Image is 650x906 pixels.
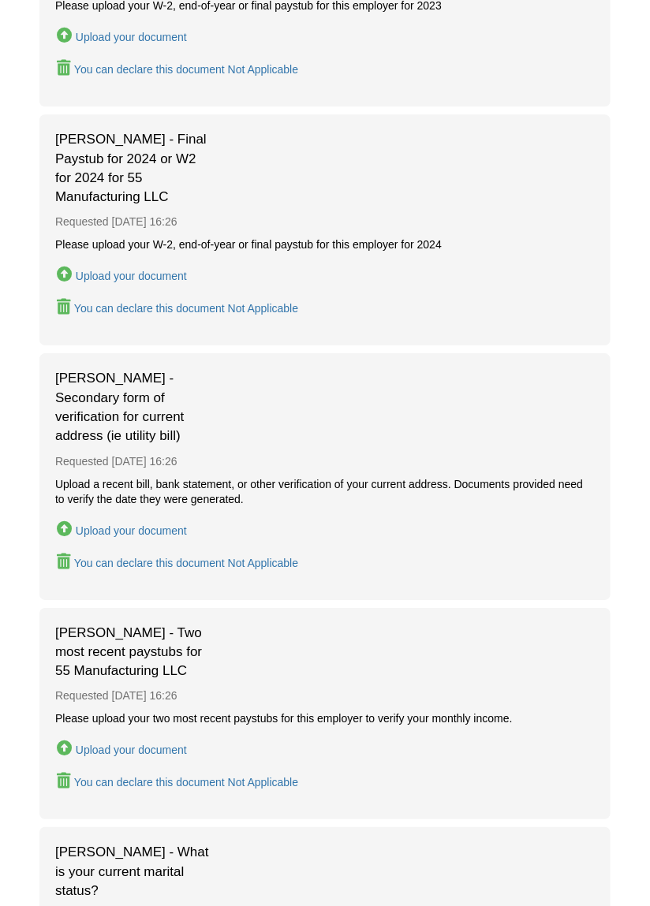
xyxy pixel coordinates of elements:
button: Declare Barrett Monroe - Final Paystub for 2024 or W2 for 2024 for 55 Manufacturing LLC not appli... [55,297,300,319]
button: Upload Barrett Monroe - Two most recent paystubs for 55 Manufacturing LLC [55,737,189,760]
div: Upload your document [76,744,187,756]
button: Upload Barrett Monroe - Secondary form of verification for current address (ie utility bill) [55,518,189,541]
span: [PERSON_NAME] - Secondary form of verification for current address (ie utility bill) [55,369,213,446]
div: Please upload your two most recent paystubs for this employer to verify your monthly income. [55,711,595,726]
div: Requested [DATE] 16:26 [55,207,595,237]
div: Requested [DATE] 16:26 [55,446,595,477]
div: You can declare this document Not Applicable [74,302,298,315]
button: Declare Barrett Monroe - Two most recent paystubs for 55 Manufacturing LLC not applicable [55,771,300,792]
span: [PERSON_NAME] - Final Paystub for 2024 or W2 for 2024 for 55 Manufacturing LLC [55,130,213,207]
div: Upload your document [76,270,187,282]
button: Declare Barrett Monroe - Final Paystub for 2023 or W2 for 2023 for 55 Manufacturing LLC not appli... [55,58,300,80]
div: Upload your document [76,524,187,537]
div: Upload your document [76,31,187,43]
div: Requested [DATE] 16:26 [55,680,595,711]
span: [PERSON_NAME] - What is your current marital status? [55,843,213,900]
div: You can declare this document Not Applicable [74,557,298,569]
button: Upload Barrett Monroe - Final Paystub for 2023 or W2 for 2023 for 55 Manufacturing LLC [55,24,189,47]
span: [PERSON_NAME] - Two most recent paystubs for 55 Manufacturing LLC [55,624,213,681]
div: Please upload your W-2, end-of-year or final paystub for this employer for 2024 [55,237,595,252]
button: Upload Barrett Monroe - Final Paystub for 2024 or W2 for 2024 for 55 Manufacturing LLC [55,263,189,286]
button: Declare Barrett Monroe - Secondary form of verification for current address (ie utility bill) not... [55,552,300,573]
div: You can declare this document Not Applicable [74,776,298,789]
div: Upload a recent bill, bank statement, or other verification of your current address. Documents pr... [55,477,595,507]
div: You can declare this document Not Applicable [74,63,298,76]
